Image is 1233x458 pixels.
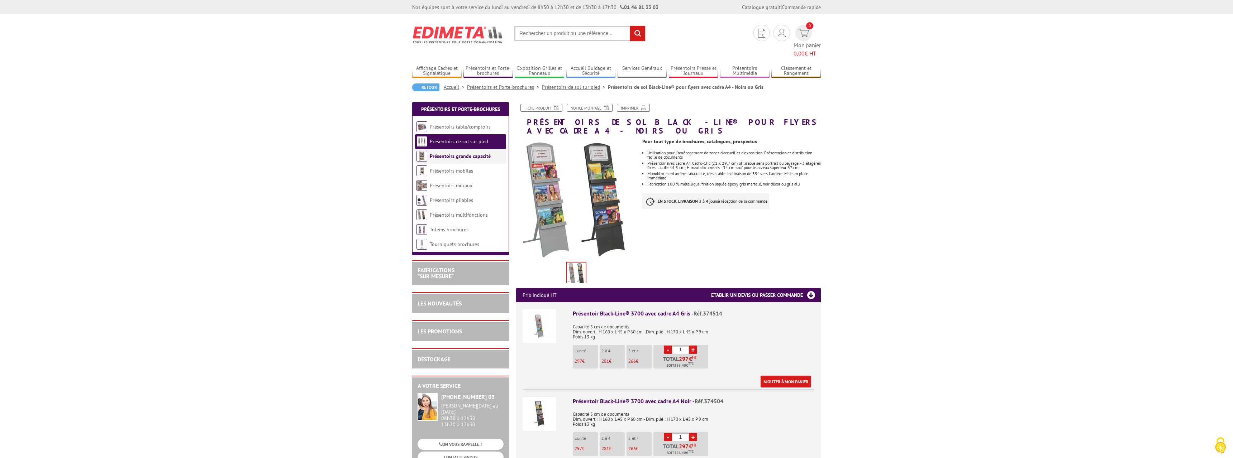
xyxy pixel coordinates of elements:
p: 5 et + [628,436,652,441]
img: Présentoirs pliables [416,195,427,206]
div: Présentoir Black-Line® 3700 avec cadre A4 Gris - [573,309,814,318]
span: 356,40 [674,450,686,456]
img: devis rapide [799,29,809,37]
p: 2 à 4 [601,348,625,353]
p: Capacité 5 cm de documents Dim. ouvert : H 160 x L 45 x P 60 cm - Dim. plié : H 170 x L 45 x P 9 ... [573,407,814,427]
img: devis rapide [778,29,786,37]
span: Soit € [667,363,694,368]
a: Présentoirs et Porte-brochures [463,65,513,77]
a: + [689,433,697,441]
a: Présentoirs muraux [430,182,472,189]
a: Présentoirs pliables [430,197,473,203]
img: presentoirs_de_sol_374514.jpg [516,139,637,259]
input: rechercher [630,26,645,41]
img: Présentoirs grande capacité [416,151,427,161]
img: Présentoirs muraux [416,180,427,191]
span: 297 [679,443,689,449]
a: Présentoirs et Porte-brochures [421,106,500,112]
img: Présentoir Black-Line® 3700 avec cadre A4 Gris [523,309,556,343]
a: - [664,433,672,441]
a: ON VOUS RAPPELLE ? [418,439,504,450]
p: € [601,359,625,364]
span: € [689,356,692,362]
a: Présentoirs multifonctions [430,212,488,218]
a: Imprimer [617,104,650,112]
p: L'unité [575,348,598,353]
a: Fiche produit [520,104,562,112]
a: Accueil Guidage et Sécurité [566,65,616,77]
a: Présentoirs table/comptoirs [430,124,491,130]
a: Commande rapide [782,4,821,10]
p: € [575,446,598,451]
li: Présentoir avec cadre A4 Cadro-Clic (21 x 29,7 cm) utilisable sens portrait ou paysage. - 3 étagè... [647,161,821,170]
div: 08h30 à 12h30 13h30 à 17h30 [441,403,504,428]
a: + [689,346,697,354]
span: Réf.374514 [694,310,722,317]
p: Total [655,356,708,368]
li: Fabrication 100 % métallique, finition laquée époxy gris martelé, noir décor ou gris alu [647,182,821,186]
div: [PERSON_NAME][DATE] au [DATE] [441,403,504,415]
p: 2 à 4 [601,436,625,441]
span: 0 [806,22,813,29]
span: 266 [628,358,636,364]
a: DESTOCKAGE [418,356,451,363]
span: 297 [679,356,689,362]
img: Présentoirs mobiles [416,165,427,176]
li: Monobloc, pied arrière rabattable, très stable. Inclinaison de 35° vers l'arrière. Mise en place ... [647,172,821,180]
strong: Pour tout type de brochures, catalogues, prospectus [642,138,757,145]
p: Capacité 5 cm de documents Dim. ouvert : H 160 x L 45 x P 60 cm - Dim. plié : H 170 x L 45 x P 9 ... [573,319,814,339]
a: Classement et Rangement [771,65,821,77]
a: Présentoirs mobiles [430,168,473,174]
img: Totems brochures [416,224,427,235]
input: Rechercher un produit ou une référence... [514,26,646,41]
p: L'unité [575,436,598,441]
sup: HT [692,355,697,360]
a: Exposition Grilles et Panneaux [515,65,564,77]
a: FABRICATIONS"Sur Mesure" [418,266,454,280]
h3: Etablir un devis ou passer commande [711,288,821,302]
strong: EN STOCK, LIVRAISON 3 à 4 jours [658,198,718,204]
p: 5 et + [628,348,652,353]
sup: TTC [688,362,694,366]
span: Mon panier [794,41,821,58]
a: Catalogue gratuit [742,4,781,10]
img: Cookies (fenêtre modale) [1211,437,1229,454]
a: Notice Montage [567,104,613,112]
p: € [601,446,625,451]
h1: Présentoirs de sol Black-Line® pour flyers avec cadre A4 - Noirs ou Gris [511,104,826,135]
p: € [575,359,598,364]
p: € [628,359,652,364]
a: Ajouter à mon panier [761,376,811,387]
a: Tourniquets brochures [430,241,479,247]
span: Réf.374504 [695,397,723,405]
a: Services Généraux [618,65,667,77]
span: € [689,443,692,449]
a: LES NOUVEAUTÉS [418,300,462,307]
img: Présentoirs de sol sur pied [416,136,427,147]
strong: 01 46 81 33 03 [620,4,658,10]
img: Présentoir Black-Line® 3700 avec cadre A4 Noir [523,397,556,431]
a: Présentoirs de sol sur pied [542,84,608,90]
span: € HT [794,49,821,58]
sup: TTC [688,449,694,453]
img: Tourniquets brochures [416,239,427,250]
a: Présentoirs Multimédia [720,65,770,77]
div: | [742,4,821,11]
span: 281 [601,358,609,364]
a: Accueil [444,84,467,90]
span: Soit € [667,450,694,456]
a: Retour [412,83,439,91]
a: - [664,346,672,354]
a: Présentoirs grande capacité [430,153,491,159]
span: 0,00 [794,50,805,57]
span: 297 [575,358,582,364]
span: 297 [575,445,582,452]
a: devis rapide 0 Mon panier 0,00€ HT [794,25,821,58]
h2: A votre service [418,383,504,389]
div: Présentoir Black-Line® 3700 avec cadre A4 Noir - [573,397,814,405]
p: € [628,446,652,451]
span: 281 [601,445,609,452]
img: widget-service.jpg [418,393,438,421]
button: Cookies (fenêtre modale) [1208,434,1233,458]
sup: HT [692,443,697,448]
